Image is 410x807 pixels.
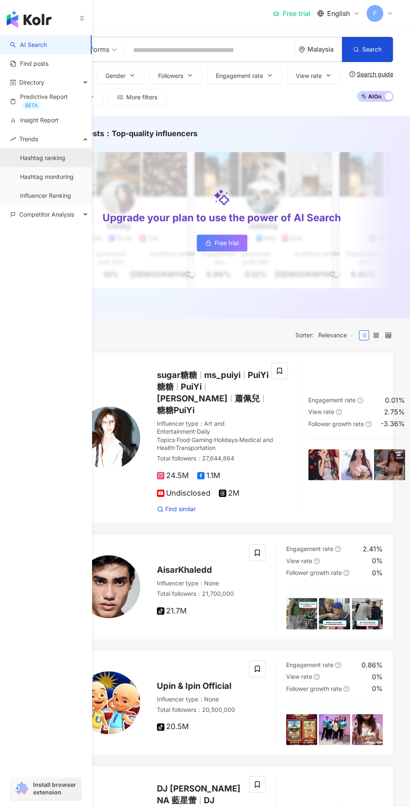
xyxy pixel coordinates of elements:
img: post-image [352,714,383,745]
div: 0% [372,556,383,565]
img: post-image [374,449,405,480]
button: Engagement rate [207,67,282,84]
a: KOL Avatarsugar糖糖ms_puiyiPuiYi糖糖PuiYi[PERSON_NAME]蕭佩兒糖糖PuiYiInfluencer type：Art and Entertainment... [50,352,393,524]
img: KOL Avatar [77,671,140,734]
img: post-image [319,714,350,745]
img: post-image [286,598,317,629]
div: 2.41% [363,544,383,554]
div: Sorter: [295,328,359,342]
span: Directory [19,73,44,92]
span: View rate [286,557,312,564]
span: [PERSON_NAME] [157,393,228,403]
span: PuiYi糖糖 [157,370,269,392]
span: Follower growth rate [286,685,342,692]
span: Install browser extension [33,781,79,796]
div: 0% [372,672,383,681]
button: Gender [97,67,144,84]
span: Daily Topics [157,428,210,443]
span: · [190,436,192,443]
img: post-image [319,598,350,629]
span: question-circle [366,421,372,427]
span: 24.5M [157,471,189,480]
span: Top-quality influencers [112,129,197,138]
span: question-circle [343,686,349,692]
span: Engagement rate [286,661,333,668]
span: Engagement rate [308,396,356,403]
div: Malaysia [307,46,342,53]
span: 糖糖PuiYi [157,405,195,415]
span: English [327,9,350,18]
div: 2.75% [384,407,405,416]
span: PuiYi [181,382,202,392]
span: 20.5M [157,722,189,731]
span: Transportation [176,444,215,451]
span: Followers [158,72,183,79]
a: Predictive ReportBETA [10,93,85,110]
span: environment [299,47,305,53]
span: question-circle [335,546,341,552]
span: question-circle [357,397,363,403]
span: Follower growth rate [308,420,364,427]
div: Influencer type ： None [157,579,239,587]
span: question-circle [349,71,355,77]
span: · [195,428,197,435]
span: Holidays [214,436,238,443]
div: Total followers ： 21,700,000 [157,590,239,598]
span: Upin & Ipin Official [157,681,231,691]
span: · [238,436,239,443]
span: question-circle [335,662,341,668]
span: question-circle [336,409,342,415]
a: Hashtag ranking [20,154,65,162]
span: rise [10,136,16,142]
span: More filters [126,94,157,101]
span: · [175,436,177,443]
div: Total followers ： 27,644,864 [157,454,274,463]
span: DJ [PERSON_NAME] NA 藍星蕾 [157,784,241,805]
span: Food [177,436,190,443]
div: 0% [372,684,383,693]
button: More filters [108,89,166,106]
button: View rate [287,67,341,84]
span: Undisclosed [157,489,210,498]
span: question-circle [343,570,349,576]
div: Influencer type ： None [157,695,239,704]
a: KOL AvatarUpin & Ipin OfficialInfluencer type：NoneTotal followers：20,500,00020.5MEngagement rateq... [50,650,393,756]
span: View rate [296,72,322,79]
span: Medical and Health [157,436,273,452]
div: -3.36% [381,419,405,428]
span: Search [362,46,382,53]
span: Engagement rate [216,72,263,79]
span: View rate [308,408,334,415]
img: post-image [352,598,383,629]
span: · [213,436,214,443]
img: chrome extension [13,782,29,795]
div: Upgrade your plan to use the power of AI Search [102,211,341,225]
a: Hashtag monitoring [20,173,74,181]
a: Find posts [10,59,49,68]
button: Followers [149,67,202,84]
a: Influencer Ranking [20,191,71,200]
img: logo [7,11,51,28]
img: KOL Avatar [77,555,140,618]
span: Follower growth rate [286,569,342,576]
span: 21.7M [157,607,187,616]
span: 蕭佩兒 [235,393,260,403]
a: Insight Report [10,116,59,124]
div: 0.86% [361,660,383,670]
a: chrome extensionInstall browser extension [11,777,81,800]
span: Engagement rate [286,545,333,552]
a: searchAI Search [10,41,47,49]
span: Find similar [165,505,196,513]
span: 1.1M [197,471,220,480]
a: Free trial [197,235,247,251]
div: Total followers ： 20,500,000 [157,706,239,714]
div: 0% [372,568,383,577]
span: question-circle [314,558,320,564]
span: AisarKhaledd [157,565,212,575]
span: Gaming [192,436,213,443]
a: KOL AvatarAisarKhaleddInfluencer type：NoneTotal followers：21,700,00021.7MEngagement ratequestion-... [50,534,393,640]
span: F [373,9,377,18]
span: Trends [19,129,38,148]
span: ms_puiyi [204,370,241,380]
span: View rate [286,673,312,680]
